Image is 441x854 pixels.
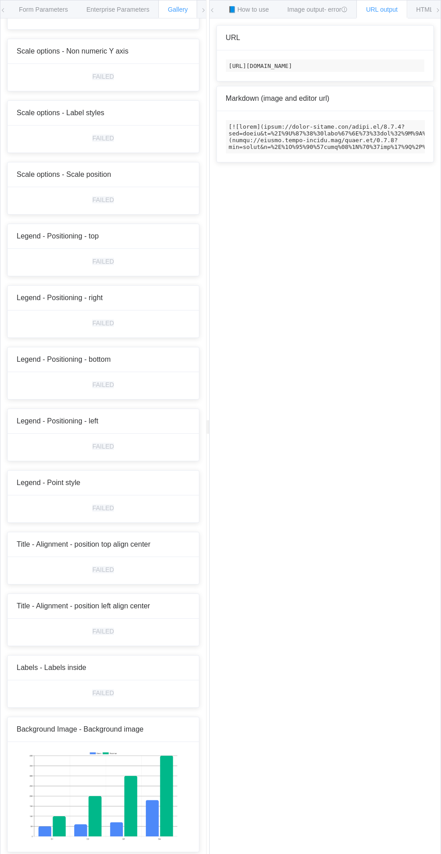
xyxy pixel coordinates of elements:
span: Title - Alignment - position top align center [17,540,150,548]
div: FAILED [92,443,114,450]
div: FAILED [92,566,114,573]
span: Gallery [168,6,188,13]
img: Static chart exemple [29,751,178,841]
span: Title - Alignment - position left align center [17,602,150,610]
div: FAILED [92,196,114,203]
div: FAILED [92,73,114,80]
span: Legend - Point style [17,479,80,486]
span: Image output [288,6,348,13]
span: Markdown (image and editor url) [226,94,329,102]
span: Legend - Positioning - top [17,232,99,240]
div: FAILED [92,689,114,697]
span: Legend - Positioning - right [17,294,103,301]
code: [![lorem](ipsum://dolor-sitame.con/adipi.el/8.7.4?sed=doeiu&t=%2I%9U%87%38%30labo%67%6E%73%33dol%... [226,120,424,153]
div: FAILED [92,135,114,142]
span: Background Image - Background image [17,725,144,733]
span: Legend - Positioning - left [17,417,98,425]
span: Enterprise Parameters [86,6,149,13]
div: FAILED [92,258,114,265]
span: URL output [366,6,397,13]
span: Scale options - Label styles [17,109,104,117]
span: Scale options - Non numeric Y axis [17,47,128,55]
span: URL [226,34,240,41]
div: FAILED [92,381,114,388]
span: Legend - Positioning - bottom [17,355,111,363]
span: Labels - Labels inside [17,664,86,671]
span: 📘 How to use [228,6,269,13]
code: [URL][DOMAIN_NAME] [226,59,424,72]
span: Form Parameters [19,6,68,13]
div: FAILED [92,504,114,512]
span: Scale options - Scale position [17,171,111,178]
div: FAILED [92,319,114,327]
div: FAILED [92,628,114,635]
span: - error [324,6,347,13]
